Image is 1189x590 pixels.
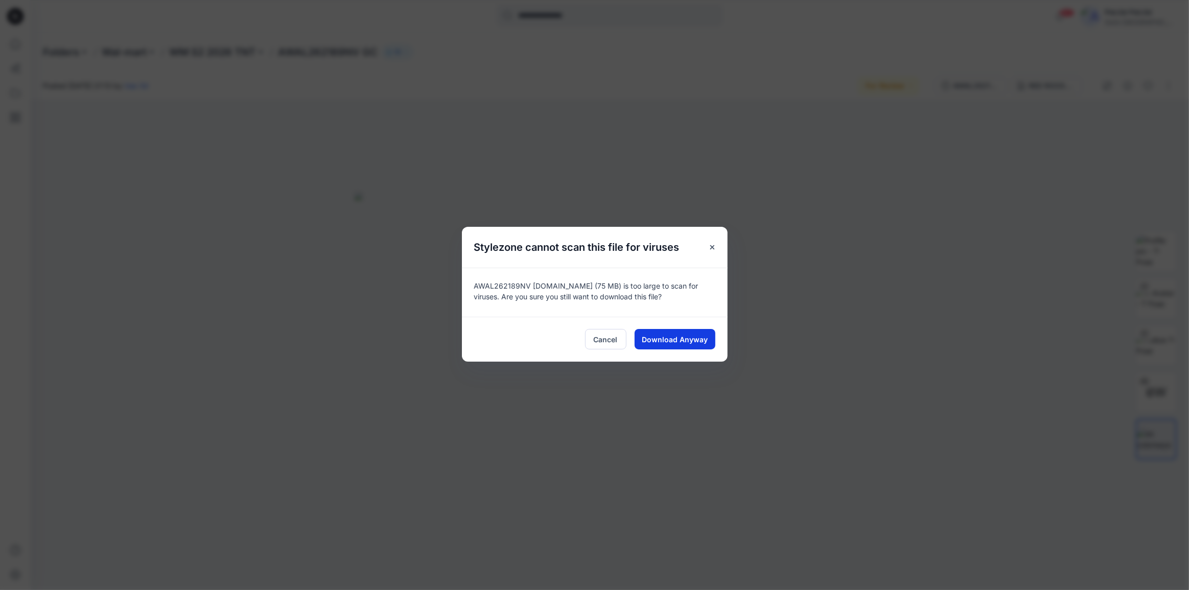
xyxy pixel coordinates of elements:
[642,334,708,345] span: Download Anyway
[635,329,715,349] button: Download Anyway
[462,268,728,317] div: AWAL262189NV [DOMAIN_NAME] (75 MB) is too large to scan for viruses. Are you sure you still want ...
[594,334,618,345] span: Cancel
[585,329,626,349] button: Cancel
[703,238,721,256] button: Close
[462,227,692,268] h5: Stylezone cannot scan this file for viruses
